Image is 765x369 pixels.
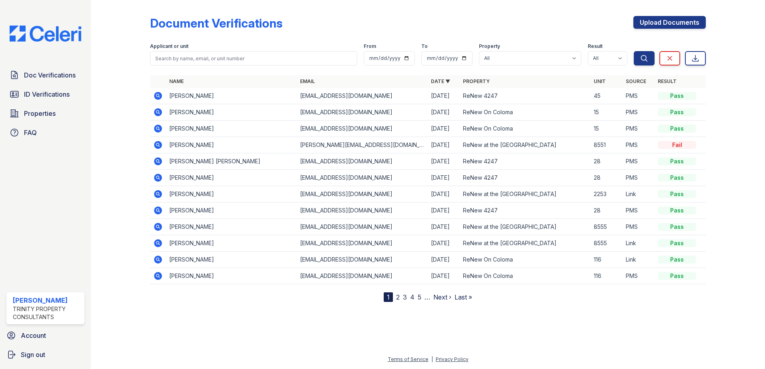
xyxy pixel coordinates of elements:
[297,219,428,235] td: [EMAIL_ADDRESS][DOMAIN_NAME]
[594,78,606,84] a: Unit
[460,121,591,137] td: ReNew On Coloma
[166,235,297,252] td: [PERSON_NAME]
[428,268,460,284] td: [DATE]
[591,268,623,284] td: 116
[623,104,655,121] td: PMS
[150,16,282,30] div: Document Verifications
[460,202,591,219] td: ReNew 4247
[658,157,696,165] div: Pass
[166,268,297,284] td: [PERSON_NAME]
[428,219,460,235] td: [DATE]
[588,43,603,50] label: Result
[410,293,415,301] a: 4
[591,235,623,252] td: 8555
[3,327,88,343] a: Account
[166,219,297,235] td: [PERSON_NAME]
[24,109,56,118] span: Properties
[403,293,407,301] a: 3
[297,268,428,284] td: [EMAIL_ADDRESS][DOMAIN_NAME]
[428,186,460,202] td: [DATE]
[388,356,429,362] a: Terms of Service
[13,296,81,305] div: [PERSON_NAME]
[428,235,460,252] td: [DATE]
[658,125,696,133] div: Pass
[6,105,84,121] a: Properties
[623,219,655,235] td: PMS
[431,78,450,84] a: Date ▼
[21,331,46,340] span: Account
[623,88,655,104] td: PMS
[658,239,696,247] div: Pass
[166,252,297,268] td: [PERSON_NAME]
[623,235,655,252] td: Link
[623,252,655,268] td: Link
[460,104,591,121] td: ReNew On Coloma
[623,137,655,153] td: PMS
[3,26,88,42] img: CE_Logo_Blue-a8612792a0a2168367f1c8372b55b34899dd931a85d93a1a3d3e32e68fde9ad4.png
[658,141,696,149] div: Fail
[591,104,623,121] td: 15
[297,121,428,137] td: [EMAIL_ADDRESS][DOMAIN_NAME]
[591,137,623,153] td: 8551
[3,347,88,363] button: Sign out
[463,78,490,84] a: Property
[428,170,460,186] td: [DATE]
[21,350,45,359] span: Sign out
[300,78,315,84] a: Email
[591,219,623,235] td: 8555
[658,108,696,116] div: Pass
[460,186,591,202] td: ReNew at the [GEOGRAPHIC_DATA]
[428,88,460,104] td: [DATE]
[658,190,696,198] div: Pass
[421,43,428,50] label: To
[428,121,460,137] td: [DATE]
[425,292,430,302] span: …
[591,202,623,219] td: 28
[658,78,677,84] a: Result
[460,252,591,268] td: ReNew On Coloma
[658,174,696,182] div: Pass
[364,43,376,50] label: From
[591,186,623,202] td: 2253
[591,170,623,186] td: 28
[460,268,591,284] td: ReNew On Coloma
[460,137,591,153] td: ReNew at the [GEOGRAPHIC_DATA]
[297,88,428,104] td: [EMAIL_ADDRESS][DOMAIN_NAME]
[166,170,297,186] td: [PERSON_NAME]
[297,202,428,219] td: [EMAIL_ADDRESS][DOMAIN_NAME]
[479,43,500,50] label: Property
[297,104,428,121] td: [EMAIL_ADDRESS][DOMAIN_NAME]
[166,202,297,219] td: [PERSON_NAME]
[24,128,37,137] span: FAQ
[150,43,188,50] label: Applicant or unit
[6,67,84,83] a: Doc Verifications
[591,252,623,268] td: 116
[297,235,428,252] td: [EMAIL_ADDRESS][DOMAIN_NAME]
[297,186,428,202] td: [EMAIL_ADDRESS][DOMAIN_NAME]
[297,153,428,170] td: [EMAIL_ADDRESS][DOMAIN_NAME]
[428,202,460,219] td: [DATE]
[623,202,655,219] td: PMS
[658,256,696,264] div: Pass
[591,88,623,104] td: 45
[658,223,696,231] div: Pass
[433,293,451,301] a: Next ›
[591,153,623,170] td: 28
[460,170,591,186] td: ReNew 4247
[6,125,84,141] a: FAQ
[658,206,696,214] div: Pass
[623,268,655,284] td: PMS
[166,137,297,153] td: [PERSON_NAME]
[455,293,472,301] a: Last »
[166,121,297,137] td: [PERSON_NAME]
[623,170,655,186] td: PMS
[396,293,400,301] a: 2
[428,137,460,153] td: [DATE]
[166,186,297,202] td: [PERSON_NAME]
[460,219,591,235] td: ReNew at the [GEOGRAPHIC_DATA]
[436,356,469,362] a: Privacy Policy
[297,252,428,268] td: [EMAIL_ADDRESS][DOMAIN_NAME]
[418,293,421,301] a: 5
[428,252,460,268] td: [DATE]
[13,305,81,321] div: Trinity Property Consultants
